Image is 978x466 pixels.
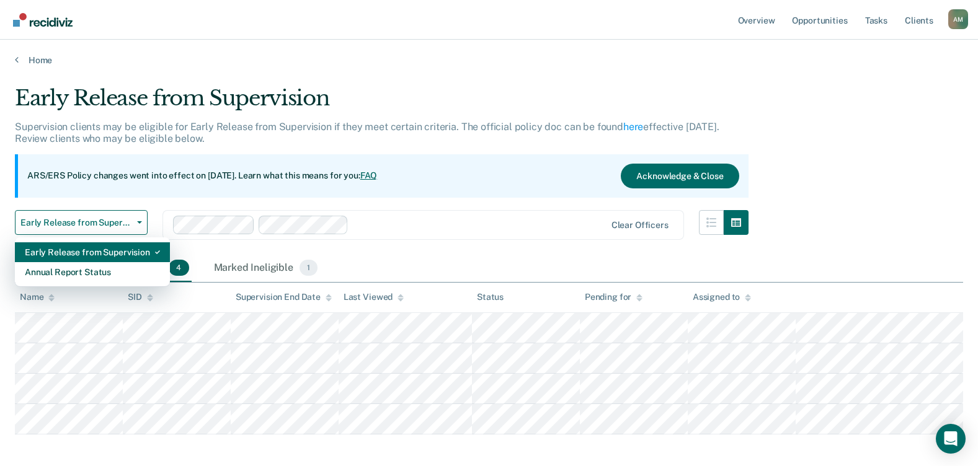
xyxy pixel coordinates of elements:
div: Early Release from Supervision [25,242,160,262]
div: SID [128,292,153,302]
p: ARS/ERS Policy changes went into effect on [DATE]. Learn what this means for you: [27,170,377,182]
div: Marked Ineligible1 [211,255,321,282]
button: Early Release from Supervision [15,210,148,235]
div: Open Intercom Messenger [936,424,966,454]
div: Last Viewed [344,292,404,302]
img: Recidiviz [13,13,73,27]
div: Early Release from Supervision [15,86,749,121]
div: Pending for [585,292,642,302]
div: Status [477,292,504,302]
div: Assigned to [693,292,751,302]
span: 1 [300,260,318,276]
a: FAQ [360,170,378,180]
a: Home [15,55,963,66]
p: Supervision clients may be eligible for Early Release from Supervision if they meet certain crite... [15,121,719,144]
span: Early Release from Supervision [20,218,132,228]
div: Annual Report Status [25,262,160,282]
div: Name [20,292,55,302]
button: Acknowledge & Close [621,164,739,188]
button: Profile dropdown button [948,9,968,29]
div: A M [948,9,968,29]
a: here [623,121,643,133]
span: 4 [169,260,189,276]
div: Supervision End Date [236,292,332,302]
div: Clear officers [611,220,669,231]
